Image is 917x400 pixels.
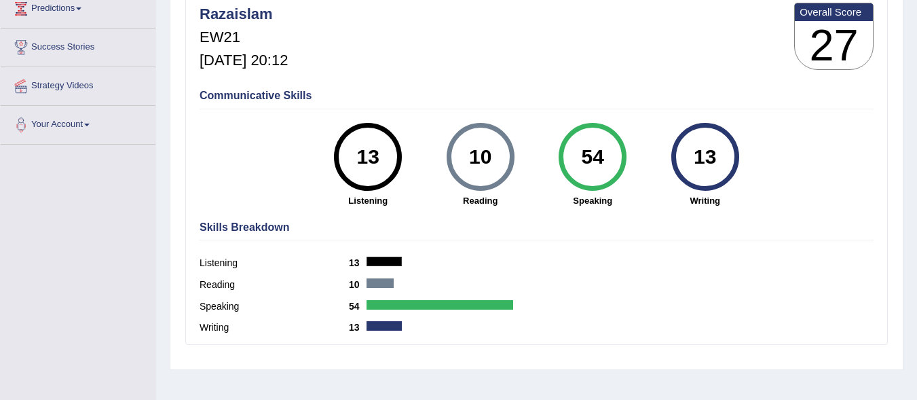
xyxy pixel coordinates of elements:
[200,29,288,46] h5: EW21
[349,279,367,290] b: 10
[680,128,730,185] div: 13
[343,128,393,185] div: 13
[349,301,367,312] b: 54
[349,322,367,333] b: 13
[200,90,874,102] h4: Communicative Skills
[1,67,155,101] a: Strategy Videos
[1,29,155,62] a: Success Stories
[455,128,505,185] div: 10
[656,194,755,207] strong: Writing
[800,6,868,18] b: Overall Score
[200,321,349,335] label: Writing
[349,257,367,268] b: 13
[200,299,349,314] label: Speaking
[568,128,618,185] div: 54
[200,221,874,234] h4: Skills Breakdown
[200,278,349,292] label: Reading
[544,194,643,207] strong: Speaking
[795,21,873,70] h3: 27
[200,256,349,270] label: Listening
[1,106,155,140] a: Your Account
[200,6,288,22] h4: Razaislam
[200,52,288,69] h5: [DATE] 20:12
[319,194,418,207] strong: Listening
[431,194,530,207] strong: Reading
